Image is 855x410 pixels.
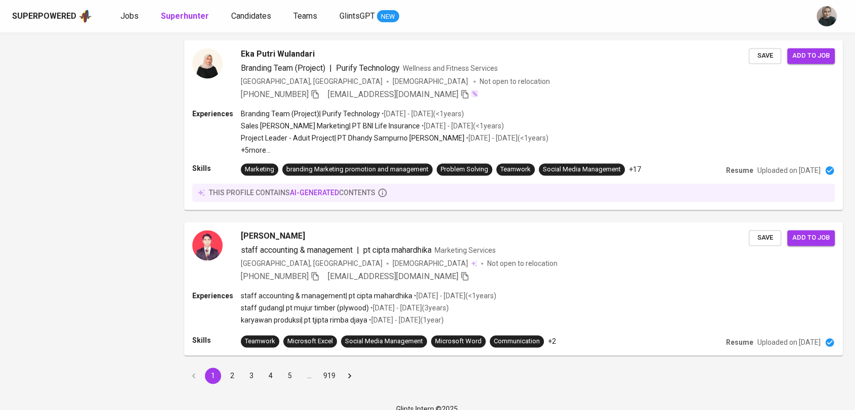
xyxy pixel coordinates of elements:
button: Go to page 919 [320,368,338,384]
p: Experiences [192,109,241,119]
span: Save [754,50,776,62]
p: Skills [192,335,241,345]
p: Experiences [192,291,241,301]
button: Add to job [787,230,835,246]
a: Superhunter [161,10,211,23]
div: [GEOGRAPHIC_DATA], [GEOGRAPHIC_DATA] [241,76,382,86]
p: Not open to relocation [480,76,550,86]
p: • [DATE] - [DATE] ( <1 years ) [420,121,504,131]
span: Jobs [120,11,139,21]
span: AI-generated [290,189,339,197]
p: +5 more ... [241,145,548,155]
span: NEW [377,12,399,22]
img: c19f8fd154cff75ba8a3eb423b1d9bd7.png [192,48,223,78]
span: Add to job [792,232,830,244]
span: Teams [293,11,317,21]
button: Go to next page [341,368,358,384]
p: • [DATE] - [DATE] ( 3 years ) [369,303,449,313]
div: Problem Solving [441,165,488,174]
img: 29d27d6a430f0e329c854fc2b906911d.jpg [192,230,223,260]
a: Candidates [231,10,273,23]
div: Marketing [245,165,274,174]
a: Teams [293,10,319,23]
button: Go to page 3 [243,368,260,384]
span: [PERSON_NAME] [241,230,305,242]
a: Eka Putri WulandariBranding Team (Project)|Purify TechnologyWellness and Fitness Services[GEOGRAP... [184,40,843,210]
span: | [357,244,359,256]
span: [DEMOGRAPHIC_DATA] [393,258,469,268]
span: staff accounting & management [241,245,353,255]
span: GlintsGPT [339,11,375,21]
button: Go to page 5 [282,368,298,384]
b: Superhunter [161,11,209,21]
p: Resume [726,337,753,347]
p: Skills [192,163,241,173]
p: • [DATE] - [DATE] ( 1 year ) [367,315,444,325]
nav: pagination navigation [184,368,359,384]
span: Add to job [792,50,830,62]
div: Teamwork [245,337,275,346]
button: Add to job [787,48,835,64]
a: [PERSON_NAME]staff accounting & management|pt cipta mahardhikaMarketing Services[GEOGRAPHIC_DATA]... [184,222,843,355]
div: … [301,371,317,381]
p: • [DATE] - [DATE] ( <1 years ) [412,291,496,301]
img: app logo [78,9,92,24]
span: [DEMOGRAPHIC_DATA] [393,76,469,86]
div: Microsoft Excel [287,337,333,346]
div: Microsoft Word [435,337,482,346]
span: | [329,62,332,74]
p: staff gudang | pt mujur timber (plywood) [241,303,369,313]
p: Sales [PERSON_NAME] Marketing | PT BNI Life Insurance [241,121,420,131]
span: [EMAIL_ADDRESS][DOMAIN_NAME] [328,89,458,99]
span: Marketing Services [435,246,496,254]
div: Social Media Management [345,337,423,346]
button: Go to page 2 [224,368,240,384]
span: pt cipta mahardhika [363,245,432,255]
p: +17 [629,164,641,174]
a: Jobs [120,10,141,23]
span: Branding Team (Project) [241,63,325,73]
div: Communication [494,337,540,346]
p: • [DATE] - [DATE] ( <1 years ) [464,133,548,143]
button: page 1 [205,368,221,384]
p: Uploaded on [DATE] [757,337,821,347]
a: GlintsGPT NEW [339,10,399,23]
a: Superpoweredapp logo [12,9,92,24]
span: [EMAIL_ADDRESS][DOMAIN_NAME] [328,271,458,281]
span: Save [754,232,776,244]
span: [PHONE_NUMBER] [241,89,309,99]
p: Not open to relocation [487,258,558,268]
button: Save [749,48,781,64]
img: magic_wand.svg [471,89,479,98]
p: Branding Team (Project) | Purify Technology [241,109,380,119]
span: Purify Technology [336,63,400,73]
span: [PHONE_NUMBER] [241,271,309,281]
span: Eka Putri Wulandari [241,48,315,60]
span: Candidates [231,11,271,21]
p: staff accounting & management | pt cipta mahardhika [241,291,412,301]
p: Project Leader - Aduit Project | PT Dhandy Sampurno [PERSON_NAME] [241,133,464,143]
p: Uploaded on [DATE] [757,165,821,175]
p: +2 [548,336,556,346]
p: Resume [726,165,753,175]
span: Wellness and Fitness Services [403,64,498,72]
button: Save [749,230,781,246]
p: this profile contains contents [209,188,375,198]
div: Social Media Management [543,165,621,174]
div: Superpowered [12,11,76,22]
p: • [DATE] - [DATE] ( <1 years ) [380,109,464,119]
div: [GEOGRAPHIC_DATA], [GEOGRAPHIC_DATA] [241,258,382,268]
div: Teamwork [500,165,531,174]
p: karyawan produksi | pt tjipta rimba djaya [241,315,367,325]
button: Go to page 4 [263,368,279,384]
img: rani.kulsum@glints.com [817,6,837,26]
div: branding Marketing promotion and management [286,165,429,174]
